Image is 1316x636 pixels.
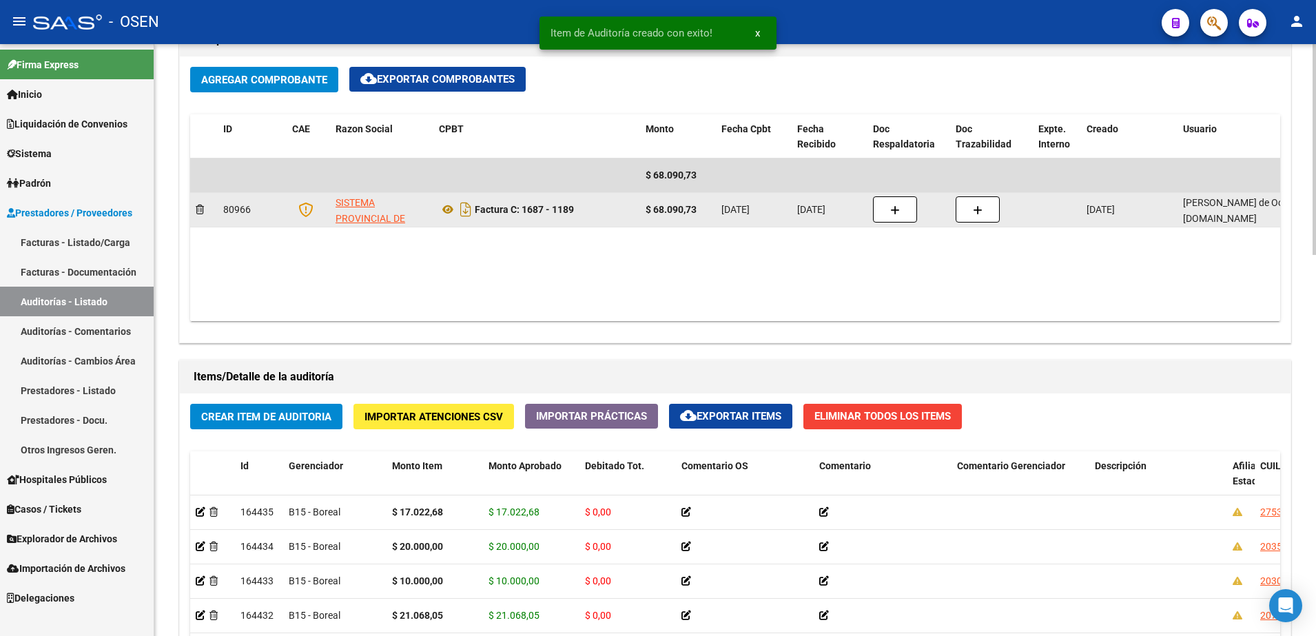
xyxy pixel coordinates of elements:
[475,204,574,215] strong: Factura C: 1687 - 1189
[536,410,647,422] span: Importar Prácticas
[360,70,377,87] mat-icon: cloud_download
[551,26,712,40] span: Item de Auditoría creado con exito!
[7,205,132,220] span: Prestadores / Proveedores
[289,460,343,471] span: Gerenciador
[387,451,483,512] datatable-header-cell: Monto Item
[489,506,539,517] span: $ 17.022,68
[646,123,674,134] span: Monto
[669,404,792,429] button: Exportar Items
[240,610,274,621] span: 164432
[957,460,1065,471] span: Comentario Gerenciador
[7,531,117,546] span: Explorador de Archivos
[240,506,274,517] span: 164435
[7,176,51,191] span: Padrón
[680,407,697,424] mat-icon: cloud_download
[716,114,792,160] datatable-header-cell: Fecha Cpbt
[194,366,1277,388] h1: Items/Detalle de la auditoría
[457,198,475,220] i: Descargar documento
[330,114,433,160] datatable-header-cell: Razon Social
[585,460,644,471] span: Debitado Tot.
[867,114,950,160] datatable-header-cell: Doc Respaldatoria
[364,411,503,423] span: Importar Atenciones CSV
[439,123,464,134] span: CPBT
[289,610,340,621] span: B15 - Boreal
[489,541,539,552] span: $ 20.000,00
[223,204,251,215] span: 80966
[240,541,274,552] span: 164434
[646,204,697,215] strong: $ 68.090,73
[744,21,771,45] button: x
[681,460,748,471] span: Comentario OS
[1095,460,1147,471] span: Descripción
[814,410,951,422] span: Eliminar Todos los Items
[289,541,340,552] span: B15 - Boreal
[190,67,338,92] button: Agregar Comprobante
[7,472,107,487] span: Hospitales Públicos
[392,610,443,621] strong: $ 21.068,05
[392,460,442,471] span: Monto Item
[336,123,393,134] span: Razon Social
[873,123,935,150] span: Doc Respaldatoria
[190,404,342,429] button: Crear Item de Auditoria
[819,460,871,471] span: Comentario
[489,610,539,621] span: $ 21.068,05
[755,27,760,39] span: x
[797,204,825,215] span: [DATE]
[956,123,1011,150] span: Doc Trazabilidad
[1033,114,1081,160] datatable-header-cell: Expte. Interno
[585,506,611,517] span: $ 0,00
[7,116,127,132] span: Liquidación de Convenios
[240,460,249,471] span: Id
[392,575,443,586] strong: $ 10.000,00
[287,114,330,160] datatable-header-cell: CAE
[336,197,405,240] span: SISTEMA PROVINCIAL DE SALUD
[109,7,159,37] span: - OSEN
[7,87,42,102] span: Inicio
[289,506,340,517] span: B15 - Boreal
[349,67,526,92] button: Exportar Comprobantes
[1089,451,1227,512] datatable-header-cell: Descripción
[680,410,781,422] span: Exportar Items
[7,561,125,576] span: Importación de Archivos
[483,451,579,512] datatable-header-cell: Monto Aprobado
[646,170,697,181] span: $ 68.090,73
[1087,123,1118,134] span: Creado
[640,114,716,160] datatable-header-cell: Monto
[392,506,443,517] strong: $ 17.022,68
[240,575,274,586] span: 164433
[1038,123,1070,150] span: Expte. Interno
[1269,589,1302,622] div: Open Intercom Messenger
[223,123,232,134] span: ID
[1087,204,1115,215] span: [DATE]
[201,411,331,423] span: Crear Item de Auditoria
[11,13,28,30] mat-icon: menu
[579,451,676,512] datatable-header-cell: Debitado Tot.
[489,575,539,586] span: $ 10.000,00
[525,404,658,429] button: Importar Prácticas
[392,541,443,552] strong: $ 20.000,00
[292,123,310,134] span: CAE
[201,74,327,86] span: Agregar Comprobante
[585,541,611,552] span: $ 0,00
[814,451,952,512] datatable-header-cell: Comentario
[1183,123,1217,134] span: Usuario
[721,204,750,215] span: [DATE]
[792,114,867,160] datatable-header-cell: Fecha Recibido
[803,404,962,429] button: Eliminar Todos los Items
[7,146,52,161] span: Sistema
[283,451,387,512] datatable-header-cell: Gerenciador
[950,114,1033,160] datatable-header-cell: Doc Trazabilidad
[1233,460,1267,487] span: Afiliado Estado
[353,404,514,429] button: Importar Atenciones CSV
[585,610,611,621] span: $ 0,00
[433,114,640,160] datatable-header-cell: CPBT
[797,123,836,150] span: Fecha Recibido
[7,57,79,72] span: Firma Express
[952,451,1089,512] datatable-header-cell: Comentario Gerenciador
[1288,13,1305,30] mat-icon: person
[1081,114,1178,160] datatable-header-cell: Creado
[585,575,611,586] span: $ 0,00
[7,591,74,606] span: Delegaciones
[721,123,771,134] span: Fecha Cpbt
[360,73,515,85] span: Exportar Comprobantes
